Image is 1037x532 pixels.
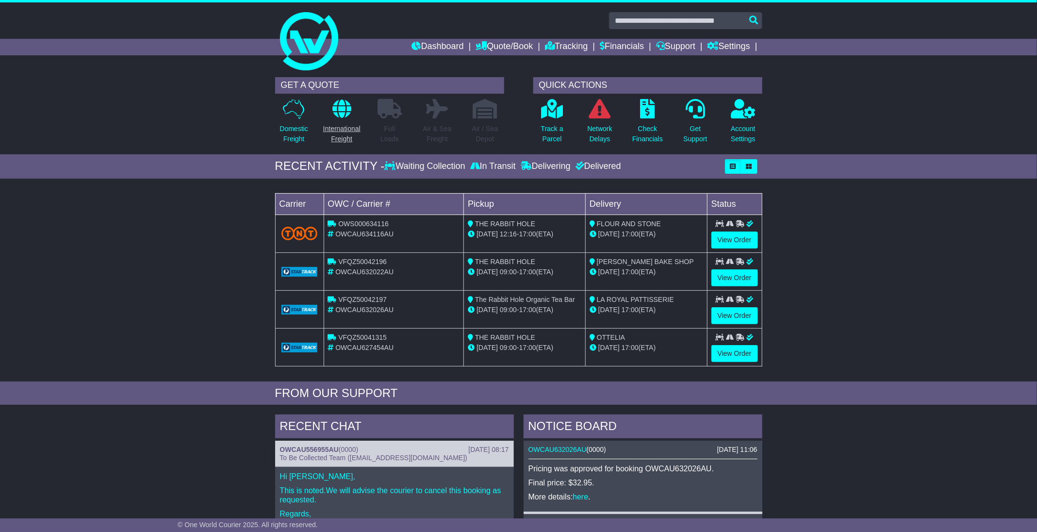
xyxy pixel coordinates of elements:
div: - (ETA) [468,305,581,315]
span: 17:00 [622,268,639,276]
span: 17:00 [622,306,639,314]
p: Full Loads [378,124,402,144]
a: CheckFinancials [632,99,663,150]
td: Delivery [585,193,707,215]
span: 17:00 [519,230,536,238]
p: Pricing was approved for booking OWCAU632026AU. [528,464,757,473]
span: 12:16 [500,230,517,238]
span: OWCAU634116AU [335,230,394,238]
td: Carrier [275,193,324,215]
a: Financials [600,39,644,55]
a: Support [656,39,695,55]
div: (ETA) [590,229,703,239]
a: here [573,493,588,501]
span: 17:00 [519,306,536,314]
span: THE RABBIT HOLE [475,333,535,341]
img: GetCarrierServiceLogo [281,343,318,352]
span: FLOUR AND STONE [597,220,661,228]
p: Track a Parcel [541,124,563,144]
span: VFQZ50042196 [338,258,387,266]
span: [DATE] [477,306,498,314]
div: - (ETA) [468,229,581,239]
span: [DATE] [477,344,498,351]
a: Quote/Book [476,39,533,55]
div: NOTICE BOARD [524,415,762,441]
p: Hi [PERSON_NAME], [280,472,509,481]
a: View Order [711,345,758,362]
div: ( ) [280,446,509,454]
span: [DATE] [477,230,498,238]
div: (ETA) [590,267,703,277]
p: Air & Sea Freight [423,124,452,144]
div: - (ETA) [468,267,581,277]
span: THE RABBIT HOLE [475,258,535,266]
div: In Transit [468,161,518,172]
span: 17:00 [622,344,639,351]
p: Check Financials [632,124,663,144]
span: OWCAU632026AU [335,306,394,314]
span: 17:00 [519,268,536,276]
span: To Be Collected Team ([EMAIL_ADDRESS][DOMAIN_NAME]) [280,454,467,462]
p: Air / Sea Depot [472,124,498,144]
span: 09:00 [500,268,517,276]
p: More details: . [528,492,757,501]
span: [DATE] [477,268,498,276]
span: OWS000634116 [338,220,389,228]
div: RECENT CHAT [275,415,514,441]
span: 17:00 [622,230,639,238]
td: Status [707,193,762,215]
span: 09:00 [500,344,517,351]
div: GET A QUOTE [275,77,504,94]
span: © One World Courier 2025. All rights reserved. [178,521,318,529]
span: OWCAU627454AU [335,344,394,351]
a: Settings [708,39,750,55]
a: Tracking [545,39,588,55]
div: RECENT ACTIVITY - [275,159,385,173]
span: OWCAU632022AU [335,268,394,276]
span: The Rabbit Hole Organic Tea Bar [475,296,575,303]
span: 0000 [589,446,604,453]
span: LA ROYAL PATTISSERIE [597,296,674,303]
span: [DATE] [598,230,620,238]
div: QUICK ACTIONS [533,77,762,94]
a: View Order [711,269,758,286]
p: International Freight [323,124,361,144]
a: View Order [711,232,758,249]
td: OWC / Carrier # [324,193,464,215]
img: TNT_Domestic.png [281,227,318,240]
a: OWCAU632026AU [528,446,587,453]
a: Track aParcel [541,99,564,150]
a: GetSupport [683,99,708,150]
td: Pickup [464,193,586,215]
span: 09:00 [500,306,517,314]
span: [PERSON_NAME] BAKE SHOP [597,258,694,266]
div: - (ETA) [468,343,581,353]
span: [DATE] [598,306,620,314]
span: [DATE] [598,268,620,276]
span: 17:00 [519,344,536,351]
span: VFQZ50041315 [338,333,387,341]
p: Network Delays [587,124,612,144]
p: Get Support [683,124,707,144]
div: (ETA) [590,343,703,353]
p: Domestic Freight [280,124,308,144]
div: [DATE] 11:06 [717,446,757,454]
div: FROM OUR SUPPORT [275,386,762,400]
p: This is noted.We will advise the courier to cancel this booking as requested. [280,486,509,504]
span: 0000 [341,446,356,453]
div: [DATE] 08:17 [468,446,509,454]
a: DomesticFreight [279,99,308,150]
a: AccountSettings [730,99,756,150]
div: Delivering [518,161,573,172]
a: NetworkDelays [587,99,612,150]
div: Delivered [573,161,621,172]
p: Final price: $32.95. [528,478,757,487]
a: Dashboard [412,39,464,55]
img: GetCarrierServiceLogo [281,305,318,315]
span: OTTELIA [597,333,625,341]
a: OWCAU556955AU [280,446,339,453]
div: Waiting Collection [384,161,467,172]
a: InternationalFreight [323,99,361,150]
span: THE RABBIT HOLE [475,220,535,228]
span: VFQZ50042197 [338,296,387,303]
